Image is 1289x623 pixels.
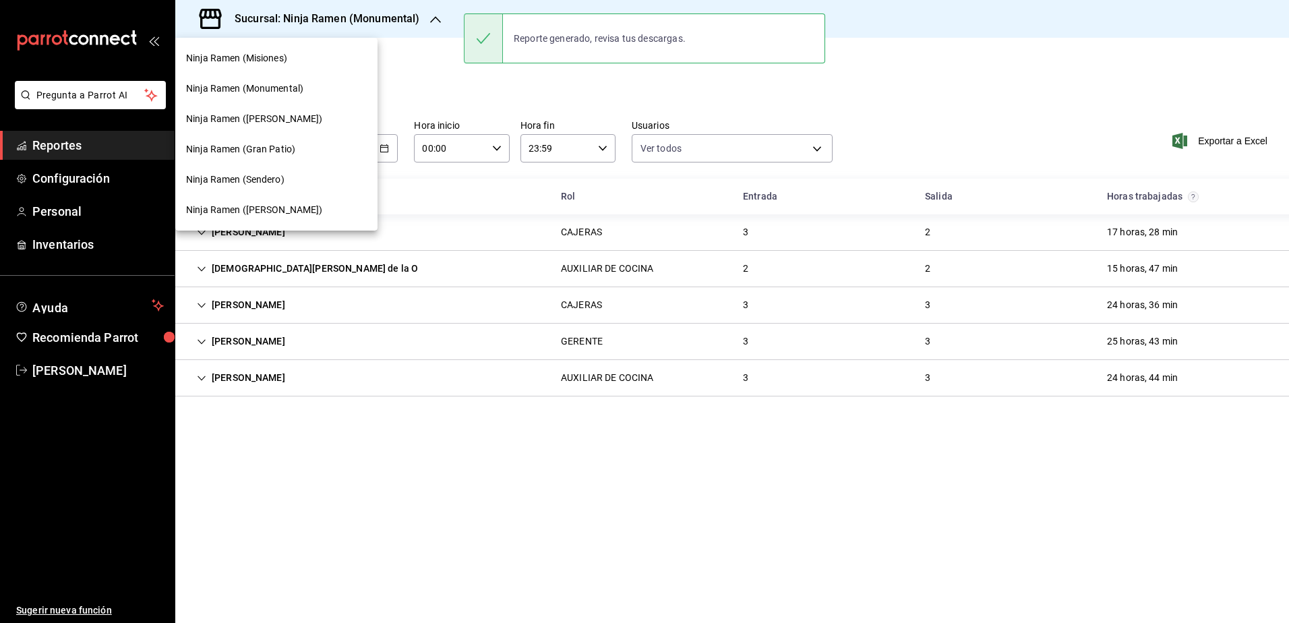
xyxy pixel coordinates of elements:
div: Ninja Ramen (Monumental) [175,73,378,104]
span: Ninja Ramen ([PERSON_NAME]) [186,112,323,126]
div: Ninja Ramen (Misiones) [175,43,378,73]
span: Ninja Ramen (Monumental) [186,82,303,96]
span: Ninja Ramen (Sendero) [186,173,284,187]
div: Ninja Ramen (Gran Patio) [175,134,378,165]
div: Ninja Ramen ([PERSON_NAME]) [175,195,378,225]
div: Reporte generado, revisa tus descargas. [503,24,696,53]
span: Ninja Ramen (Gran Patio) [186,142,295,156]
span: Ninja Ramen (Misiones) [186,51,287,65]
span: Ninja Ramen ([PERSON_NAME]) [186,203,323,217]
div: Ninja Ramen (Sendero) [175,165,378,195]
div: Ninja Ramen ([PERSON_NAME]) [175,104,378,134]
